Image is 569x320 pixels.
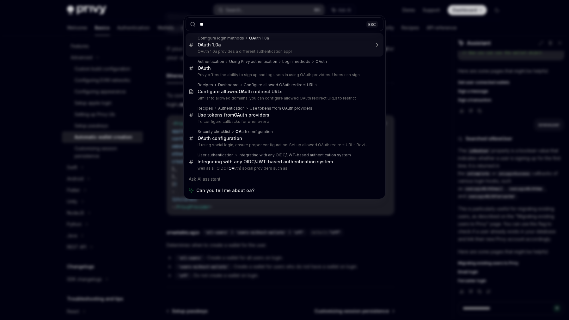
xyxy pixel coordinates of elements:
[229,59,277,64] div: Using Privy authentication
[198,153,234,158] div: User authentication
[239,153,351,158] div: Integrating with any OIDC/JWT-based authentication system
[198,136,204,141] b: OA
[198,119,370,124] p: To configure callbacks for whenever a
[249,36,255,40] b: OA
[198,89,283,94] div: Configure allowed uth redirect URLs
[198,42,221,48] div: uth 1.0a
[198,49,370,54] p: OAuth 1.0a provides a different authentication appr
[198,166,370,171] p: well as all OIDC ( uth) social providers such as
[186,173,383,185] div: Ask AI assistant
[282,59,310,64] div: Login methods
[218,82,239,88] div: Dashboard
[250,106,312,111] div: Use tokens from OAuth providers
[198,42,204,47] b: OA
[198,96,370,101] p: Similar to allowed domains, you can configure allowed OAuth redirect URLs to restrict
[218,106,245,111] div: Authentication
[198,65,211,71] div: uth
[198,159,333,165] div: Integrating with any OIDC/JWT-based authentication system
[236,129,242,134] b: OA
[198,136,242,141] div: uth configuration
[198,106,213,111] div: Recipes
[366,21,378,27] div: ESC
[198,36,244,41] div: Configure login methods
[229,166,234,171] b: OA
[198,129,230,134] div: Security checklist
[244,82,317,88] div: Configure allowed OAuth redirect URLs
[196,187,254,194] span: Can you tell me about oa?
[198,59,224,64] div: Authentication
[239,89,245,94] b: OA
[236,129,273,134] div: uth configuration
[198,65,204,71] b: OA
[315,59,327,64] div: OAuth
[198,112,269,118] div: Use tokens from uth providers
[249,36,269,41] div: uth 1.0a
[198,72,370,77] p: Privy offers the ability to sign up and log users in using OAuth providers. Users can sign
[234,112,240,118] b: OA
[198,82,213,88] div: Recipes
[198,142,370,148] p: If using social login, ensure proper configuration: Set up allowed OAuth redirect URLs Review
